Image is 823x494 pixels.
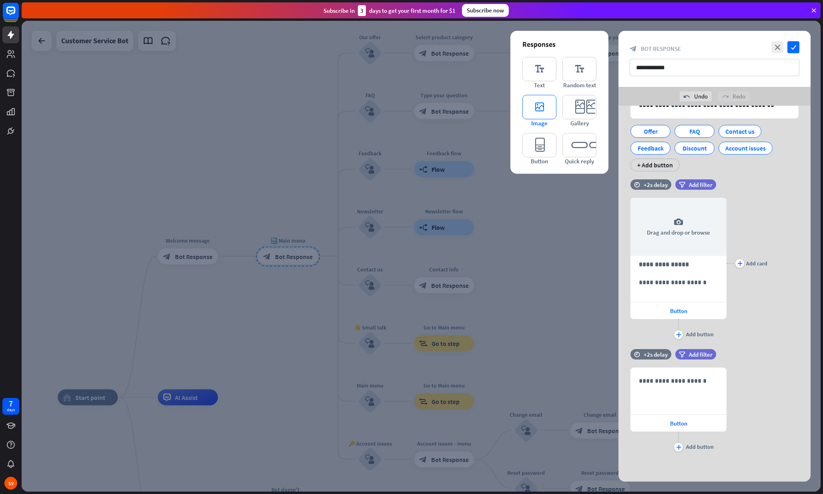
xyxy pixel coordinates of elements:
[680,91,712,101] div: Undo
[676,332,681,337] i: plus
[725,142,766,154] div: Account issues
[679,182,685,188] i: filter
[771,41,783,53] i: close
[7,407,15,413] div: days
[462,4,509,17] div: Subscribe now
[630,45,637,52] i: block_bot_response
[634,351,640,357] i: time
[737,261,743,266] i: plus
[4,477,17,490] div: SV
[644,181,668,189] div: +2s delay
[6,3,30,27] button: Open LiveChat chat widget
[634,182,640,187] i: time
[670,420,687,427] span: Button
[670,307,687,315] span: Button
[722,93,729,100] i: redo
[644,351,668,358] div: +2s delay
[689,181,713,189] span: Add filter
[630,159,680,171] div: + Add button
[679,351,685,357] i: filter
[686,331,714,338] div: Add button
[681,125,708,137] div: FAQ
[637,125,664,137] div: Offer
[686,443,714,450] div: Add button
[718,91,749,101] div: Redo
[674,217,683,227] i: camera
[9,400,13,407] div: 7
[2,398,19,415] a: 7 days
[787,41,799,53] i: check
[641,45,681,52] span: Bot Response
[746,260,767,267] div: Add card
[358,5,366,16] div: 3
[725,125,755,137] div: Contact us
[676,445,681,450] i: plus
[630,198,727,256] div: Drag and drop or browse
[684,93,690,100] i: undo
[323,5,456,16] div: Subscribe in days to get your first month for $1
[689,351,713,358] span: Add filter
[681,142,708,154] div: Discount
[637,142,664,154] div: Feedback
